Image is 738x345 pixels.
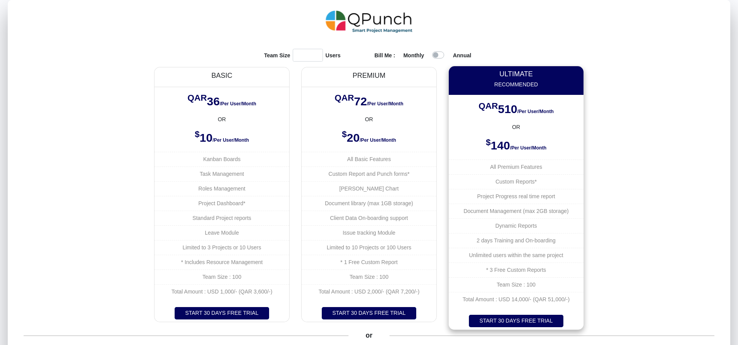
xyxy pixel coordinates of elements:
[342,129,347,139] sup: $
[302,166,436,181] li: Custom Report and Punch forms*
[486,137,491,147] sup: $
[302,240,436,255] li: Limited to 10 Projects or 100 Users
[161,72,283,80] h3: BASIC
[302,225,436,240] li: Issue tracking Module
[374,52,395,58] strong: Bill Me :
[326,51,341,62] strong: Users
[453,52,471,58] strong: Annual
[154,181,289,196] li: Roles Management
[449,123,584,131] center: OR
[195,129,200,139] sup: $
[154,284,289,299] li: Total Amount : USD 1,000/- (QAR 3,600/-)
[175,307,269,319] button: START 30 DAYS FREE TRIAL
[154,211,289,225] li: Standard Project reports
[449,233,584,248] li: 2 days Training and On-boarding
[200,131,213,144] span: 10
[335,93,354,103] sup: QAR
[302,269,436,284] li: Team Size : 100
[154,269,289,284] li: Team Size : 100
[449,218,584,233] li: Dynamic Reports
[469,315,563,327] button: START 30 DAYS FREE TRIAL
[213,137,249,143] span: /Per User/Month
[449,292,584,307] li: Total Amount : USD 14,000/- (QAR 51,000/-)
[455,81,577,88] h6: Recommended
[322,307,416,319] button: START 30 DAYS FREE TRIAL
[449,204,584,218] li: Document Management (max 2GB storage)
[154,225,289,240] li: Leave Module
[154,115,289,124] center: OR
[517,109,554,114] span: /Per User/Month
[347,131,360,144] span: 20
[449,189,584,204] li: Project Progress real time report
[449,277,584,292] li: Team Size : 100
[220,101,256,106] span: /Per User/Month
[302,152,436,166] li: All Basic Features
[154,255,289,269] li: * Includes Resource Management
[154,240,289,255] li: Limited to 3 Projects or 10 Users
[207,95,220,108] span: 36
[264,51,290,62] strong: Team Size
[187,93,207,103] sup: QAR
[302,181,436,196] li: [PERSON_NAME] Chart
[455,70,577,79] h3: ULTIMATE
[449,174,584,189] li: Custom Reports*
[403,52,424,58] strong: Monthly
[367,101,403,106] span: /Per User/Month
[154,152,289,166] li: Kanban Boards
[326,8,413,36] img: QPunch
[449,160,584,174] li: All Premium Features
[302,284,436,299] li: Total Amount : USD 2,000/- (QAR 7,200/-)
[491,139,510,152] span: 140
[360,137,396,143] span: /Per User/Month
[154,166,289,181] li: Task Management
[154,196,289,211] li: Project Dashboard*
[449,248,584,263] li: Unlimited users within the same project
[510,145,546,151] span: /Per User/Month
[449,263,584,277] li: * 3 Free Custom Reports
[479,101,498,111] sup: QAR
[498,103,517,115] span: 510
[364,330,374,341] h5: or
[354,95,367,108] span: 72
[308,72,429,80] h3: PREMIUM
[302,255,436,269] li: * 1 Free Custom Report
[302,115,436,124] center: OR
[302,196,436,211] li: Document library (max 1GB storage)
[302,211,436,225] li: Client Data On-boarding support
